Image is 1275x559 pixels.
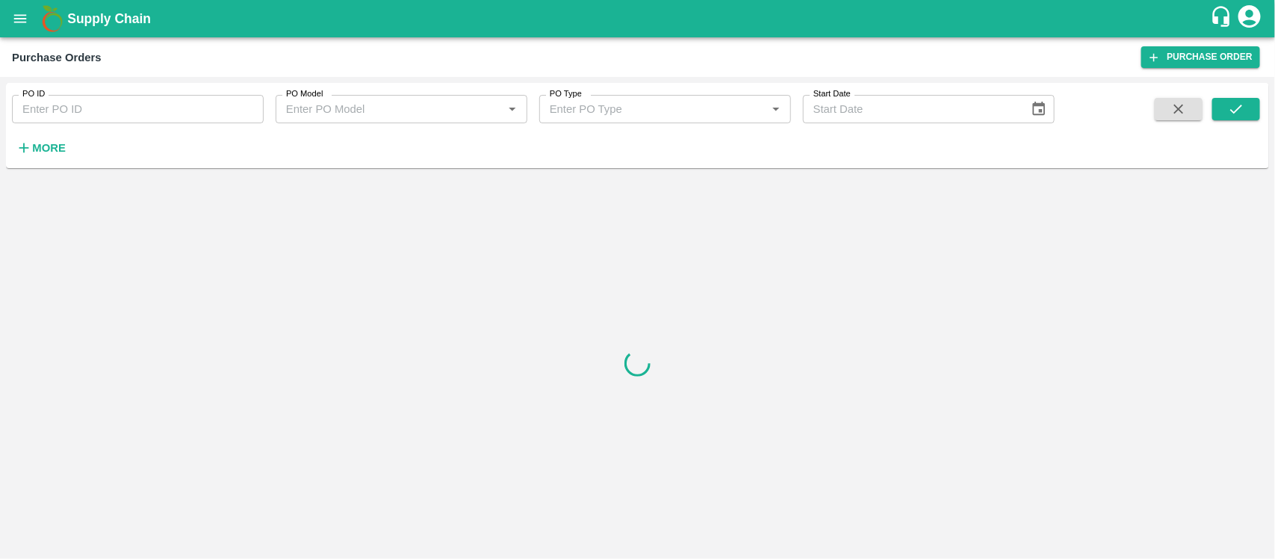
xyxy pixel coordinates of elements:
button: Open [503,99,522,119]
button: Choose date [1025,95,1053,123]
b: Supply Chain [67,11,151,26]
label: PO Type [550,88,582,100]
div: customer-support [1210,5,1236,32]
input: Start Date [803,95,1019,123]
label: Start Date [813,88,851,100]
a: Supply Chain [67,8,1210,29]
div: account of current user [1236,3,1263,34]
button: More [12,135,69,161]
label: PO Model [286,88,323,100]
label: PO ID [22,88,45,100]
a: Purchase Order [1141,46,1260,68]
div: Purchase Orders [12,48,102,67]
img: logo [37,4,67,34]
button: open drawer [3,1,37,36]
strong: More [32,142,66,154]
input: Enter PO Type [544,99,762,119]
input: Enter PO Model [280,99,498,119]
input: Enter PO ID [12,95,264,123]
button: Open [766,99,786,119]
